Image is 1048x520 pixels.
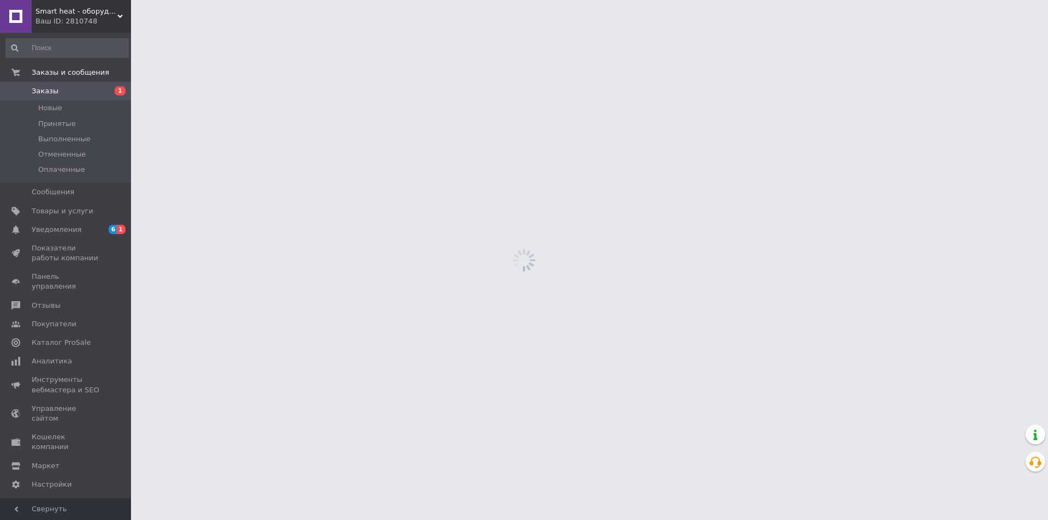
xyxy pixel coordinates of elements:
[109,225,117,234] span: 6
[32,206,93,216] span: Товары и услуги
[38,119,76,129] span: Принятые
[115,86,126,95] span: 1
[117,225,126,234] span: 1
[32,225,81,235] span: Уведомления
[32,301,61,310] span: Отзывы
[32,187,74,197] span: Сообщения
[38,103,62,113] span: Новые
[38,150,86,159] span: Отмененные
[32,338,91,348] span: Каталог ProSale
[32,480,72,489] span: Настройки
[32,243,101,263] span: Показатели работы компании
[32,404,101,423] span: Управление сайтом
[35,16,131,26] div: Ваш ID: 2810748
[35,7,117,16] span: Smart heat - оборудование для электрического теплого пола
[32,319,76,329] span: Покупатели
[32,356,72,366] span: Аналитика
[32,461,59,471] span: Маркет
[32,86,58,96] span: Заказы
[32,68,109,77] span: Заказы и сообщения
[32,272,101,291] span: Панель управления
[32,432,101,452] span: Кошелек компании
[5,38,129,58] input: Поиск
[38,165,85,175] span: Оплаченные
[32,375,101,395] span: Инструменты вебмастера и SEO
[38,134,91,144] span: Выполненные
